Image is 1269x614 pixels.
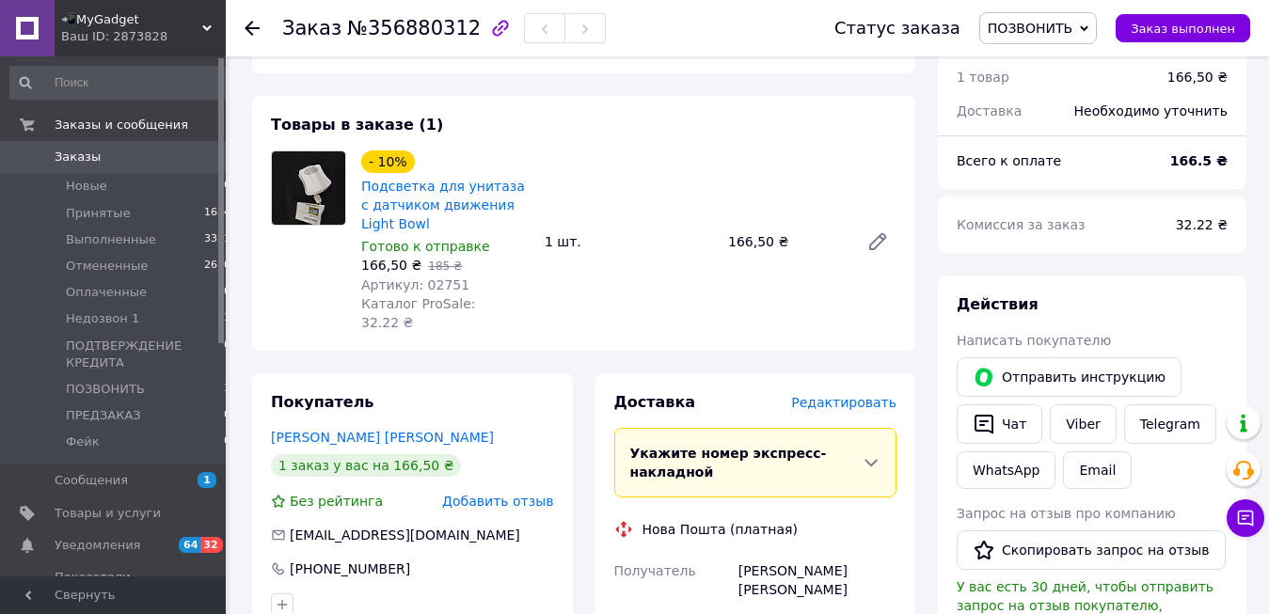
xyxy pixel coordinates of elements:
[288,559,412,578] div: [PHONE_NUMBER]
[361,258,421,273] span: 166,50 ₴
[66,407,141,424] span: ПРЕДЗАКАЗ
[55,505,161,522] span: Товары и услуги
[834,19,960,38] div: Статус заказа
[179,537,200,553] span: 64
[957,70,1009,85] span: 1 товар
[361,179,525,231] a: Подсветка для унитаза с датчиком движения Light Bowl
[957,217,1086,232] span: Комиссия за заказ
[957,295,1039,313] span: Действия
[957,103,1022,118] span: Доставка
[957,333,1111,348] span: Написать покупателю
[282,17,341,39] span: Заказ
[224,284,230,301] span: 0
[988,21,1072,36] span: ПОЗВОНИТЬ
[721,228,851,255] div: 166,50 ₴
[9,66,232,100] input: Поиск
[66,258,148,275] span: Отмененные
[1170,153,1228,168] b: 166.5 ₴
[1063,90,1239,132] div: Необходимо уточнить
[1167,68,1228,87] div: 166,50 ₴
[204,231,230,248] span: 3321
[791,395,896,410] span: Редактировать
[271,454,461,477] div: 1 заказ у вас на 166,50 ₴
[61,11,202,28] span: 📲MyGadget
[224,381,230,398] span: 1
[66,178,107,195] span: Новые
[271,116,443,134] span: Товары в заказе (1)
[1124,404,1216,444] a: Telegram
[224,310,230,327] span: 1
[66,284,147,301] span: Оплаченные
[290,527,520,543] span: [EMAIL_ADDRESS][DOMAIN_NAME]
[271,430,494,445] a: [PERSON_NAME] [PERSON_NAME]
[66,231,156,248] span: Выполненные
[859,223,896,260] a: Редактировать
[55,472,128,489] span: Сообщения
[957,530,1226,570] button: Скопировать запрос на отзыв
[638,520,802,539] div: Нова Пошта (платная)
[224,178,230,195] span: 0
[66,433,100,450] span: Фейк
[537,228,721,255] div: 1 шт.
[1227,499,1264,537] button: Чат с покупателем
[66,310,139,327] span: Недозвон 1
[200,537,222,553] span: 32
[66,381,145,398] span: ПОЗВОНИТЬ
[957,404,1042,444] button: Чат
[1131,22,1235,36] span: Заказ выполнен
[271,393,373,411] span: Покупатель
[290,494,383,509] span: Без рейтинга
[1063,451,1132,489] button: Email
[957,153,1061,168] span: Всего к оплате
[66,338,224,371] span: ПОДТВЕРЖДЕНИЕ КРЕДИТА
[198,472,216,488] span: 1
[361,277,469,292] span: Артикул: 02751
[1176,217,1228,232] span: 32.22 ₴
[614,393,696,411] span: Доставка
[957,451,1055,489] a: WhatsApp
[204,205,230,222] span: 1684
[1116,14,1250,42] button: Заказ выполнен
[361,239,490,254] span: Готово к отправке
[204,258,230,275] span: 2610
[55,569,174,603] span: Показатели работы компании
[735,554,900,606] div: [PERSON_NAME] [PERSON_NAME]
[61,28,226,45] div: Ваш ID: 2873828
[55,117,188,134] span: Заказы и сообщения
[55,537,140,554] span: Уведомления
[224,338,230,371] span: 0
[442,494,553,509] span: Добавить отзыв
[957,357,1182,397] button: Отправить инструкцию
[361,296,475,330] span: Каталог ProSale: 32.22 ₴
[1050,404,1116,444] a: Viber
[614,563,696,578] span: Получатель
[224,407,230,424] span: 0
[957,506,1176,521] span: Запрос на отзыв про компанию
[361,150,415,173] div: - 10%
[224,433,230,450] span: 0
[428,260,462,273] span: 185 ₴
[272,151,345,225] img: Подсветка для унитаза с датчиком движения Light Bowl
[347,17,481,39] span: №356880312
[630,446,827,480] span: Укажите номер экспресс-накладной
[245,19,260,38] div: Вернуться назад
[66,205,131,222] span: Принятые
[55,149,101,165] span: Заказы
